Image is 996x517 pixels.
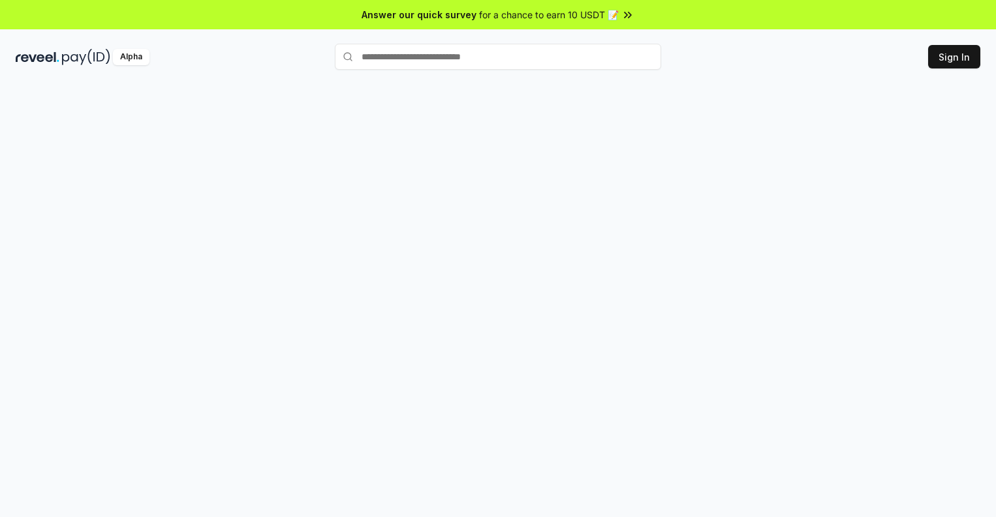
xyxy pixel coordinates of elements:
[16,49,59,65] img: reveel_dark
[362,8,476,22] span: Answer our quick survey
[62,49,110,65] img: pay_id
[113,49,149,65] div: Alpha
[479,8,619,22] span: for a chance to earn 10 USDT 📝
[928,45,980,68] button: Sign In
